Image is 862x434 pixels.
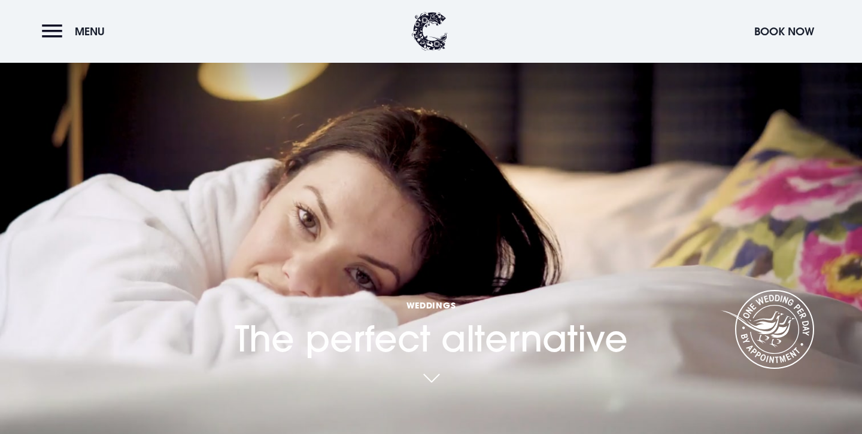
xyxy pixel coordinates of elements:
[235,299,628,311] span: Weddings
[235,246,628,360] h1: The perfect alternative
[412,12,448,51] img: Clandeboye Lodge
[748,19,820,44] button: Book Now
[42,19,111,44] button: Menu
[75,25,105,38] span: Menu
